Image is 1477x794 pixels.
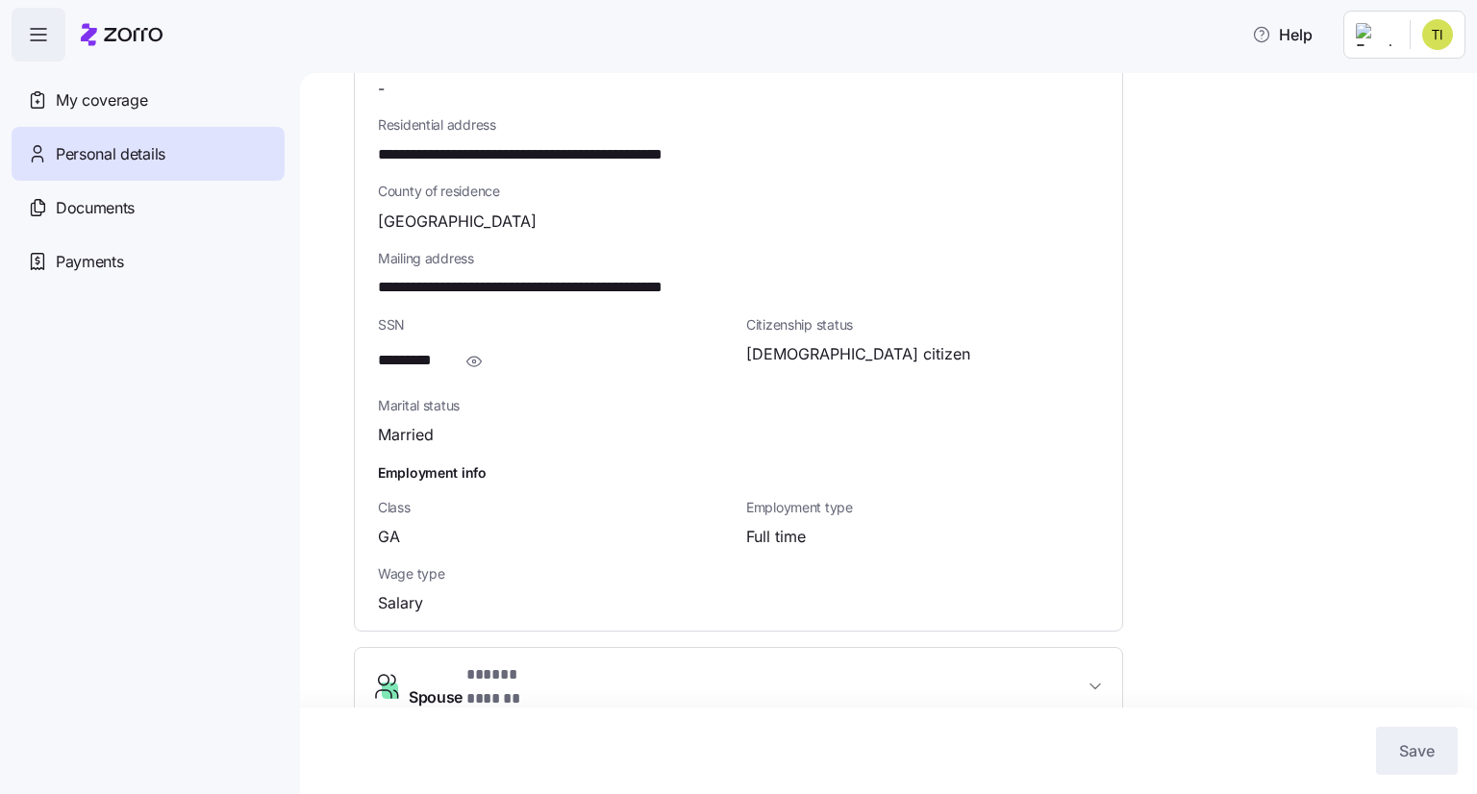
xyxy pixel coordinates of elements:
span: Class [378,498,731,517]
span: Mailing address [378,249,1099,268]
span: Documents [56,196,135,220]
span: Spouse [409,663,553,709]
button: Help [1237,15,1328,54]
button: Save [1376,727,1458,775]
span: [DEMOGRAPHIC_DATA] citizen [746,342,970,366]
span: My coverage [56,88,147,112]
span: Help [1252,23,1313,46]
span: Salary [378,591,423,615]
span: SSN [378,315,731,335]
a: Personal details [12,127,285,181]
span: Personal details [56,142,165,166]
h1: Employment info [378,462,1099,483]
a: Documents [12,181,285,235]
img: Employer logo [1356,23,1394,46]
span: County of residence [378,182,1099,201]
span: - [378,77,385,101]
span: Residential address [378,115,1099,135]
a: My coverage [12,73,285,127]
span: Employment type [746,498,1099,517]
span: Wage type [378,564,731,583]
span: [GEOGRAPHIC_DATA] [378,210,537,234]
span: Save [1399,739,1435,762]
span: Marital status [378,396,731,415]
span: Payments [56,250,123,274]
span: Full time [746,525,806,549]
a: Payments [12,235,285,288]
span: Citizenship status [746,315,1099,335]
span: GA [378,525,400,549]
img: 9e4b929297bf010c72727e2ff207a5c7 [1422,19,1453,50]
span: Married [378,423,434,447]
